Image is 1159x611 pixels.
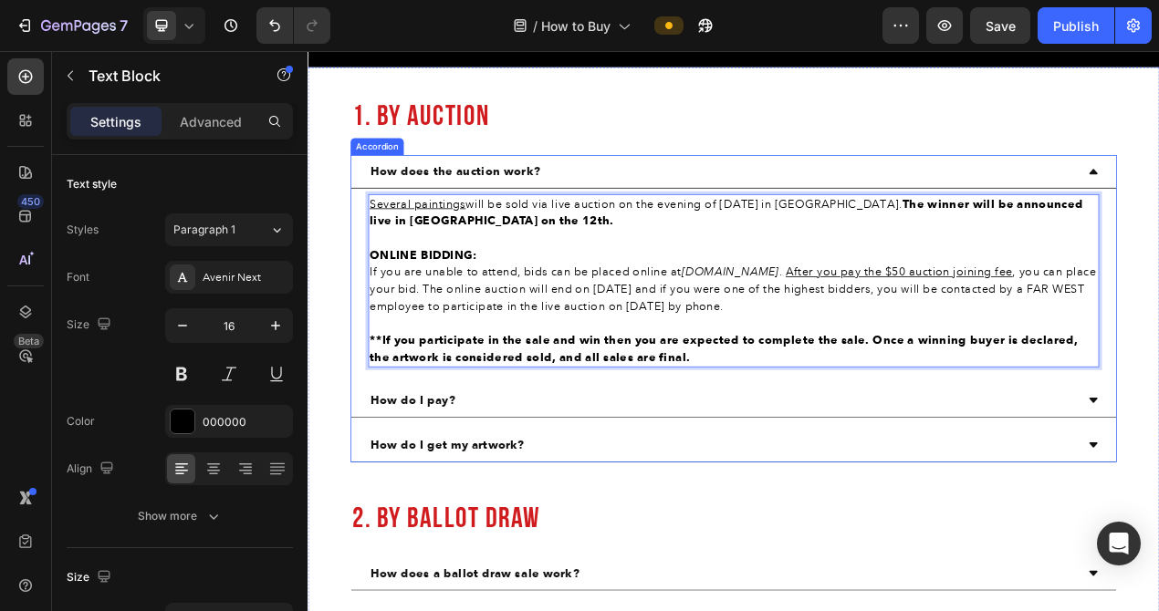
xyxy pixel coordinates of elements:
strong: **If you participate in the sale and win then you are expected to complete the sale. Once a winni... [79,363,991,402]
p: Text Block [89,65,244,87]
div: Show more [138,507,223,525]
strong: ONLINE BIDDING: [79,254,217,271]
p: If you are unable to attend, bids can be placed online at . , you can place your bid. The online ... [79,274,1016,339]
p: Settings [90,112,141,131]
i: [DOMAIN_NAME] [480,275,606,293]
button: Show more [67,500,293,533]
strong: How do I get my artwork? [80,498,278,515]
iframe: Design area [308,51,1159,611]
div: Accordion [58,115,120,131]
button: Paragraph 1 [165,213,293,246]
h2: 1. By auction [55,57,1040,116]
div: Beta [14,334,44,348]
div: 450 [17,194,44,209]
div: Undo/Redo [256,7,330,44]
button: Publish [1038,7,1114,44]
div: Align [67,457,118,482]
div: Publish [1053,16,1099,36]
span: Paragraph 1 [173,222,235,238]
div: Avenir Next [203,270,288,286]
div: Open Intercom Messenger [1097,522,1141,565]
strong: How does the auction work? [80,146,299,163]
p: will be sold via live auction on the evening of [DATE] in [GEOGRAPHIC_DATA]. [79,186,1016,230]
div: Rich Text Editor. Editing area: main [78,184,1018,407]
strong: How do I pay? [80,440,190,458]
a: After you pay the $50 auction joining fee [614,275,906,293]
span: / [533,16,538,36]
span: How to Buy [541,16,611,36]
div: Size [67,313,115,337]
div: Text style [67,176,117,192]
a: Several paintings [79,188,203,205]
button: Save [970,7,1030,44]
div: Color [67,413,95,430]
button: 7 [7,7,136,44]
div: Font [67,269,89,285]
p: Advanced [180,112,242,131]
div: 000000 [203,414,288,430]
span: Save [986,18,1016,34]
div: Size [67,565,115,590]
div: Styles [67,222,99,238]
p: 7 [120,15,128,36]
